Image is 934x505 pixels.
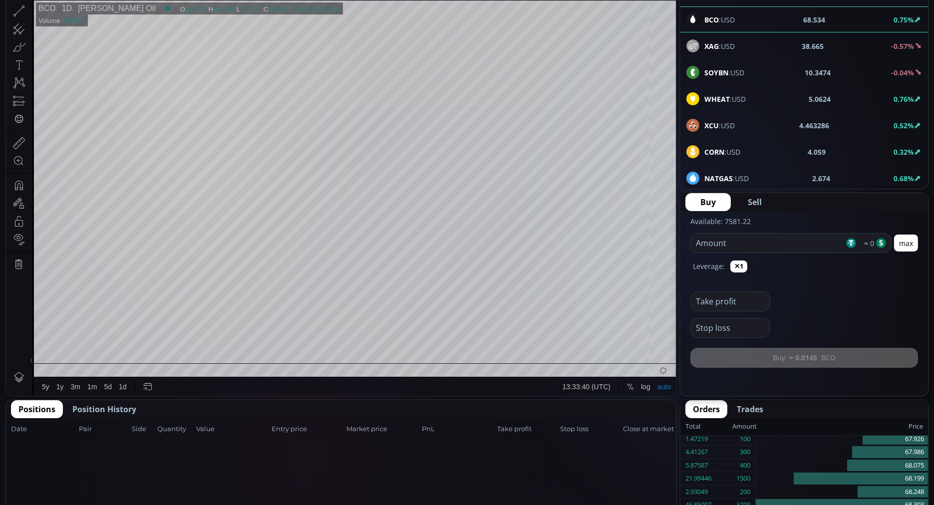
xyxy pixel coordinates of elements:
span: Buy [700,196,716,208]
span: PnL [422,424,494,434]
span: Stop loss [560,424,620,434]
div: L [231,24,235,32]
div: 300 [740,446,750,459]
b: NATGAS [704,174,733,183]
div: 68.026 [180,24,200,32]
button: Sell [733,193,777,211]
span: Close at market [623,424,671,434]
b: 38.665 [802,41,824,51]
div: 68.534 [263,24,283,32]
span: :USD [704,147,740,157]
div: Indicators [186,5,217,13]
div: 68.075 [756,459,928,473]
span: Market price [347,424,419,434]
span: Side [132,424,154,434]
button: ✕1 [730,260,747,272]
div: auto [651,402,665,410]
b: 4.059 [808,147,826,157]
span: Value [196,424,269,434]
div: Go to [134,396,150,415]
b: 0.76% [894,94,914,104]
span: :USD [704,173,749,184]
div: 1m [81,402,91,410]
b: 2.674 [812,173,830,184]
button: Buy [685,193,731,211]
span: Date [11,424,76,434]
div: Volume [32,36,54,43]
div: Toggle Percentage [618,396,631,415]
b: -0.04% [891,68,914,77]
span: Positions [18,403,55,415]
div: 5y [36,402,43,410]
b: CORN [704,147,724,157]
div: BCO [32,23,50,32]
span: ≈ 0 [861,238,874,249]
div: 1y [50,402,58,410]
div: log [635,402,644,410]
div: Compare [134,5,163,13]
b: 0.52% [894,121,914,130]
div: Market open [157,23,166,32]
div: 68.615 [208,24,228,32]
div: 1.47219 [685,433,708,446]
button: Position History [65,400,144,418]
div: +0.534 (+0.79%) [286,24,334,32]
div: 1500 [736,472,750,485]
span: Orders [693,403,720,415]
span: :USD [704,94,746,104]
div: 5d [98,402,106,410]
b: WHEAT [704,94,730,104]
div: 200 [740,486,750,499]
b: 4.463286 [799,120,829,131]
div: 9.901K [58,36,78,43]
b: 0.68% [894,174,914,183]
span: 13:33:40 (UTC) [557,402,605,410]
b: XAG [704,41,719,51]
div: Toggle Log Scale [631,396,648,415]
span: :USD [704,41,735,51]
div: D [85,5,90,13]
span: :USD [704,67,744,78]
span: Trades [737,403,763,415]
b: -0.57% [891,41,914,51]
div: 1d [113,402,121,410]
div: O [174,24,180,32]
div: 67.926 [756,433,928,446]
span: Take profit [497,424,557,434]
div: H [203,24,208,32]
div: 100 [740,433,750,446]
div: Price [757,420,923,433]
div: 68.199 [756,472,928,486]
div: 1D [50,23,66,32]
label: Leverage: [693,261,725,271]
div: Hide Drawings Toolbar [23,373,27,386]
span: :USD [704,120,735,131]
div: C [258,24,263,32]
div:  [9,133,17,143]
div: 68.248 [756,486,928,499]
b: XCU [704,121,719,130]
div: 5.87587 [685,459,708,472]
div: 21.99446 [685,472,711,485]
div: 67.745 [235,24,255,32]
span: Pair [79,424,129,434]
div: 2.93049 [685,486,708,499]
div: 67.986 [756,446,928,459]
div: [PERSON_NAME] Oil [66,23,150,32]
div: 4.41267 [685,446,708,459]
div: Toggle Auto Scale [648,396,668,415]
div: 400 [740,459,750,472]
button: Orders [685,400,727,418]
div: Total [685,420,732,433]
button: Positions [11,400,63,418]
div: Amount [732,420,757,433]
b: 0.32% [894,147,914,157]
button: Trades [729,400,771,418]
div: 3m [65,402,74,410]
span: Quantity [157,424,193,434]
span: Position History [72,403,136,415]
button: 13:33:40 (UTC) [553,396,608,415]
b: SOYBN [704,68,728,77]
b: 10.3474 [805,67,831,78]
span: Sell [748,196,762,208]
